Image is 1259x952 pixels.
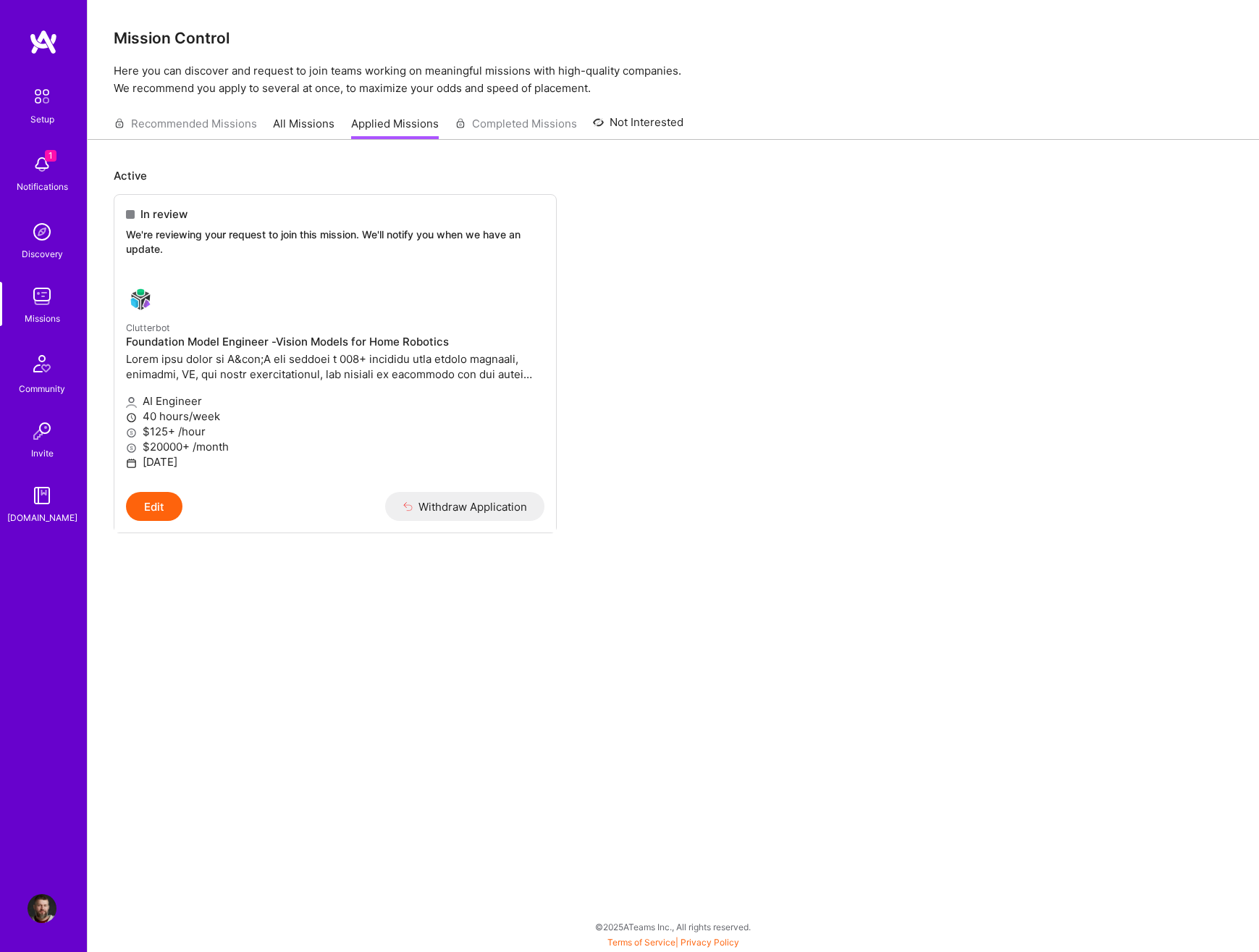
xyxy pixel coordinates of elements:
p: Active [114,168,1233,183]
h4: Foundation Model Engineer -Vision Models for Home Robotics [126,335,544,348]
div: © 2025 ATeams Inc., All rights reserved. [87,909,1259,945]
h3: Mission Control [114,29,1233,47]
i: icon MoneyGray [126,443,137,454]
div: Community [19,381,65,396]
a: All Missions [273,116,334,140]
img: setup [27,81,57,112]
p: 40 hours/week [126,409,544,424]
div: [DOMAIN_NAME] [7,510,77,525]
img: guide book [28,481,56,510]
div: Discovery [22,246,63,262]
div: Invite [31,446,54,461]
img: logo [29,29,58,55]
p: Lorem ipsu dolor si A&con;A eli seddoei t 008+ incididu utla etdolo magnaali, enimadmi, VE, qui n... [126,351,544,382]
a: Clutterbot company logoClutterbotFoundation Model Engineer -Vision Models for Home RoboticsLorem ... [114,273,556,492]
img: teamwork [28,282,56,311]
p: AI Engineer [126,393,544,409]
img: Clutterbot company logo [126,285,155,314]
i: icon Applicant [126,397,137,408]
img: Community [25,346,59,381]
button: Withdraw Application [385,492,545,521]
span: | [607,937,739,948]
a: Applied Missions [351,116,439,140]
button: Edit [126,492,182,521]
i: icon Clock [126,412,137,423]
i: icon MoneyGray [126,427,137,438]
a: Privacy Policy [681,937,739,948]
i: icon Calendar [126,458,137,469]
p: $20000+ /month [126,439,544,454]
small: Clutterbot [126,322,170,333]
div: Setup [30,112,54,127]
p: Here you can discover and request to join teams working on meaningful missions with high-quality ... [114,62,1233,97]
div: Missions [25,311,60,326]
img: discovery [28,217,56,246]
div: Notifications [17,179,68,194]
a: Terms of Service [607,937,675,948]
p: We're reviewing your request to join this mission. We'll notify you when we have an update. [126,227,544,256]
a: Not Interested [593,114,683,140]
p: [DATE] [126,454,544,469]
p: $125+ /hour [126,424,544,439]
a: User Avatar [24,894,60,923]
img: User Avatar [28,894,56,923]
span: 1 [45,150,56,162]
img: bell [28,150,56,179]
img: Invite [28,417,56,446]
span: In review [140,206,188,222]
